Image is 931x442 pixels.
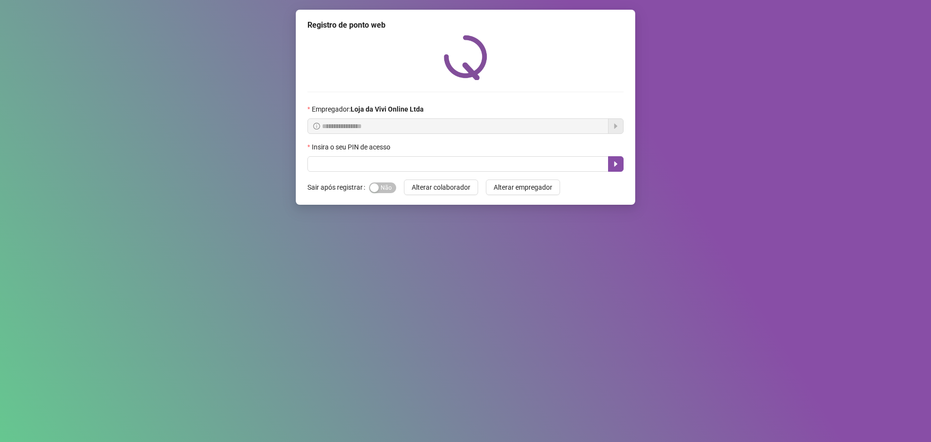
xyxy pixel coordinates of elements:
[404,180,478,195] button: Alterar colaborador
[313,123,320,130] span: info-circle
[412,182,470,193] span: Alterar colaborador
[312,104,424,115] span: Empregador :
[444,35,487,80] img: QRPoint
[612,160,620,168] span: caret-right
[486,180,560,195] button: Alterar empregador
[307,142,397,152] label: Insira o seu PIN de acesso
[494,182,552,193] span: Alterar empregador
[351,105,424,113] strong: Loja da Vivi Online Ltda
[307,180,369,195] label: Sair após registrar
[307,19,624,31] div: Registro de ponto web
